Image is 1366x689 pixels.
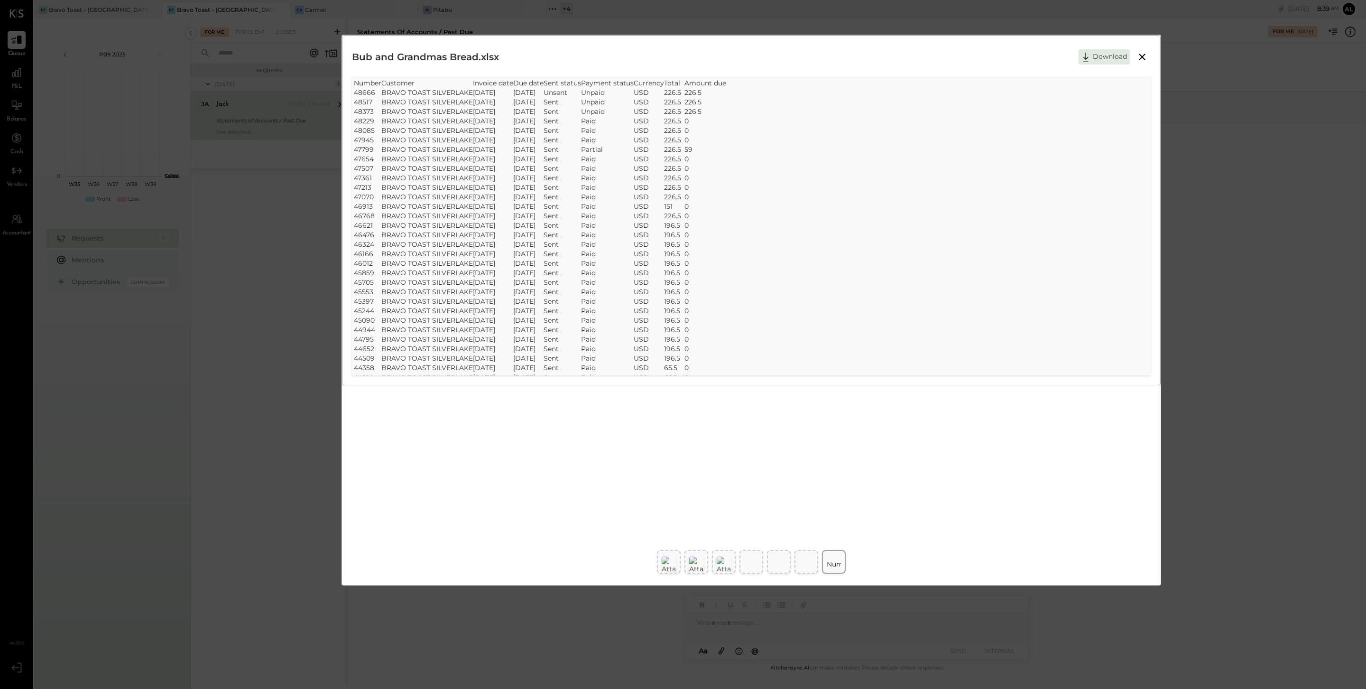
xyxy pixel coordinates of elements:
[581,249,634,259] td: Paid
[684,202,726,211] td: 0
[664,116,684,126] td: 226.5
[544,192,581,202] td: Sent
[354,363,381,372] td: 44358
[354,230,381,240] td: 46476
[684,268,726,278] td: 0
[664,135,684,145] td: 226.5
[544,297,581,306] td: Sent
[381,145,473,154] td: BRAVO TOAST SILVERLAKE
[354,135,381,145] td: 47945
[354,116,381,126] td: 48229
[354,259,381,268] td: 46012
[664,211,684,221] td: 226.5
[664,202,684,211] td: 151
[513,221,544,230] td: [DATE]
[544,306,581,316] td: Sent
[513,173,544,183] td: [DATE]
[513,154,544,164] td: [DATE]
[827,555,854,574] td: Number
[473,363,513,372] td: [DATE]
[664,173,684,183] td: 226.5
[473,230,513,240] td: [DATE]
[473,183,513,192] td: [DATE]
[354,88,381,97] td: 48666
[664,192,684,202] td: 226.5
[473,372,513,382] td: [DATE]
[473,325,513,335] td: [DATE]
[354,211,381,221] td: 46768
[354,202,381,211] td: 46913
[544,154,581,164] td: Sent
[354,221,381,230] td: 46621
[664,297,684,306] td: 196.5
[581,192,634,202] td: Paid
[664,164,684,173] td: 226.5
[581,344,634,354] td: Paid
[381,97,473,107] td: BRAVO TOAST SILVERLAKE
[664,145,684,154] td: 226.5
[664,363,684,372] td: 65.5
[381,211,473,221] td: BRAVO TOAST SILVERLAKE
[354,278,381,287] td: 45705
[354,287,381,297] td: 45553
[513,192,544,202] td: [DATE]
[354,249,381,259] td: 46166
[381,278,473,287] td: BRAVO TOAST SILVERLAKE
[354,107,381,116] td: 48373
[473,287,513,297] td: [DATE]
[473,297,513,306] td: [DATE]
[354,372,381,382] td: 44214
[634,259,664,268] td: USD
[581,278,634,287] td: Paid
[664,126,684,135] td: 226.5
[664,268,684,278] td: 196.5
[381,335,473,344] td: BRAVO TOAST SILVERLAKE
[473,249,513,259] td: [DATE]
[513,268,544,278] td: [DATE]
[664,335,684,344] td: 196.5
[544,202,581,211] td: Sent
[381,154,473,164] td: BRAVO TOAST SILVERLAKE
[513,230,544,240] td: [DATE]
[581,240,634,249] td: Paid
[544,354,581,363] td: Sent
[473,154,513,164] td: [DATE]
[544,363,581,372] td: Sent
[634,202,664,211] td: USD
[634,268,664,278] td: USD
[544,240,581,249] td: Sent
[354,192,381,202] td: 47070
[513,240,544,249] td: [DATE]
[664,259,684,268] td: 196.5
[473,221,513,230] td: [DATE]
[634,173,664,183] td: USD
[544,335,581,344] td: Sent
[354,316,381,325] td: 45090
[581,78,634,88] td: Payment status
[381,297,473,306] td: BRAVO TOAST SILVERLAKE
[634,335,664,344] td: USD
[684,145,726,154] td: 59
[544,183,581,192] td: Sent
[544,259,581,268] td: Sent
[684,116,726,126] td: 0
[664,230,684,240] td: 196.5
[513,135,544,145] td: [DATE]
[581,173,634,183] td: Paid
[581,107,634,116] td: Unpaid
[381,287,473,297] td: BRAVO TOAST SILVERLAKE
[381,164,473,173] td: BRAVO TOAST SILVERLAKE
[513,297,544,306] td: [DATE]
[473,278,513,287] td: [DATE]
[664,107,684,116] td: 226.5
[684,259,726,268] td: 0
[581,287,634,297] td: Paid
[513,249,544,259] td: [DATE]
[544,97,581,107] td: Sent
[664,287,684,297] td: 196.5
[634,154,664,164] td: USD
[381,363,473,372] td: BRAVO TOAST SILVERLAKE
[544,135,581,145] td: Sent
[634,107,664,116] td: USD
[544,164,581,173] td: Sent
